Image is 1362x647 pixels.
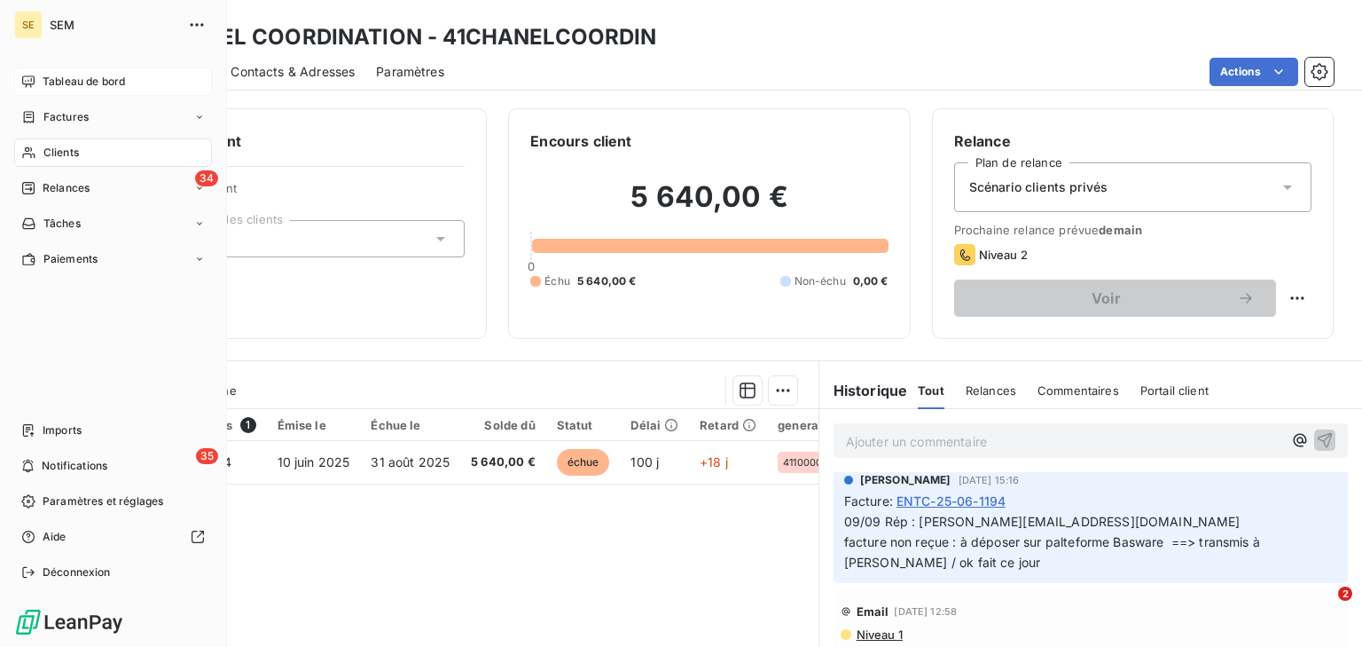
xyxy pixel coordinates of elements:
span: Factures [43,109,89,125]
span: Clients [43,145,79,161]
span: Propriétés Client [143,181,465,206]
span: Relances [966,383,1016,398]
span: 31 août 2025 [371,454,450,469]
iframe: Intercom live chat [1302,587,1344,629]
span: Tableau de bord [43,74,125,90]
span: Notifications [42,458,107,474]
span: 2 [1338,587,1352,601]
h6: Encours client [530,130,631,152]
span: 09/09 Rép : [PERSON_NAME][EMAIL_ADDRESS][DOMAIN_NAME] facture non reçue : à déposer sur palteform... [844,514,1264,570]
span: Portail client [1140,383,1209,398]
span: Paiements [43,251,98,267]
h6: Informations client [107,130,465,152]
span: Aide [43,529,67,545]
span: Non-échu [794,273,846,289]
div: Retard [700,418,756,432]
span: Niveau 1 [855,627,903,642]
span: 5 640,00 € [471,454,536,471]
span: 34 [195,170,218,186]
span: 100 j [630,454,659,469]
button: Actions [1209,58,1298,86]
span: Tout [918,383,944,398]
span: +18 j [700,454,728,469]
span: 35 [196,448,218,464]
img: Logo LeanPay [14,608,124,636]
div: Délai [630,418,678,432]
h3: CHANEL COORDINATION - 41CHANELCOORDIN [156,21,657,53]
span: [DATE] 12:58 [894,606,957,617]
span: Échu [544,273,570,289]
h2: 5 640,00 € [530,179,888,233]
div: Émise le [278,418,350,432]
span: ENTC-25-06-1194 [896,492,1006,510]
span: Email [857,604,889,619]
div: generalAccountId [778,418,882,432]
a: Aide [14,523,212,551]
div: Échue le [371,418,450,432]
span: 0,00 € [853,273,888,289]
span: Scénario clients privés [969,178,1108,196]
span: Tâches [43,216,81,232]
span: Voir [975,291,1237,305]
span: Niveau 2 [979,248,1028,262]
span: 1 [240,417,256,433]
span: Paramètres et réglages [43,493,163,509]
span: 41100003 [783,457,828,468]
button: Voir [954,280,1276,317]
div: SE [14,11,43,39]
span: Paramètres [376,63,444,81]
span: demain [1099,223,1142,237]
span: échue [557,449,610,476]
div: Statut [557,418,610,432]
span: 5 640,00 € [577,273,637,289]
h6: Relance [954,130,1311,152]
span: Prochaine relance prévue [954,223,1311,237]
div: Solde dû [471,418,536,432]
span: 0 [528,259,535,273]
span: 10 juin 2025 [278,454,350,469]
span: Commentaires [1037,383,1119,398]
h6: Historique [819,380,908,401]
span: Déconnexion [43,564,111,580]
span: Facture : [844,492,893,510]
span: [DATE] 15:16 [959,475,1020,485]
span: [PERSON_NAME] [860,472,951,488]
span: Imports [43,422,82,438]
span: Relances [43,180,90,196]
span: SEM [50,18,177,32]
span: Contacts & Adresses [231,63,355,81]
